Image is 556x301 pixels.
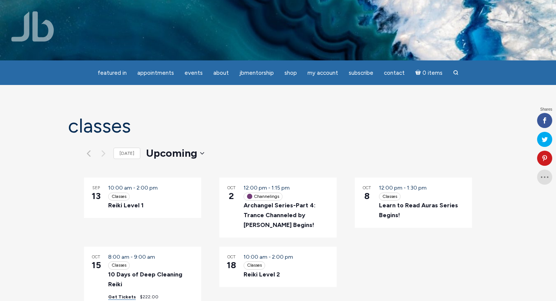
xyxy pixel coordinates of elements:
[130,254,133,260] span: -
[98,69,127,76] span: featured in
[108,254,129,260] time: 8:00 am
[11,11,54,42] img: Jamie Butler. The Everyday Medium
[89,254,104,261] span: Oct
[137,69,174,76] span: Appointments
[84,149,93,158] a: Previous Events
[224,185,239,191] span: Oct
[180,66,207,80] a: Events
[134,254,155,260] time: 9:00 am
[146,146,204,161] button: Click to toggle datepicker
[224,190,239,202] span: 2
[224,259,239,272] span: 18
[272,185,290,191] time: 1:15 pm
[308,69,338,76] span: My Account
[108,185,132,191] time: 10:00 am
[108,261,130,269] div: Classes
[349,69,373,76] span: Subscribe
[411,65,447,80] a: Cart0 items
[213,69,229,76] span: About
[209,66,233,80] a: About
[99,149,108,158] button: Next Events
[272,254,293,260] time: 2:00 pm
[244,202,315,228] a: Archangel Series-Part 4: Trance Channeled by [PERSON_NAME] Begins!
[422,70,443,76] span: 0 items
[89,185,104,191] span: Sep
[68,115,488,137] h1: Classes
[379,202,458,219] a: Learn to Read Auras Series Begins!
[108,271,182,288] a: 10 Days of Deep Cleaning Reiki
[379,193,401,201] div: Classes
[379,66,409,80] a: Contact
[133,185,135,191] span: -
[359,190,374,202] span: 8
[89,259,104,272] span: 15
[244,193,283,201] div: Channelings
[224,254,239,261] span: Oct
[140,294,158,299] span: $222.00
[185,69,203,76] span: Events
[108,202,144,209] a: Reiki Level 1
[244,271,280,278] a: Reiki Level 2
[303,66,343,80] a: My Account
[284,69,297,76] span: Shop
[133,66,179,80] a: Appointments
[415,69,422,76] i: Cart
[344,66,378,80] a: Subscribe
[146,146,197,161] span: Upcoming
[239,69,274,76] span: JBMentorship
[404,185,406,191] span: -
[108,294,136,300] a: Get Tickets
[244,185,267,191] time: 12:00 pm
[113,148,140,159] a: [DATE]
[93,66,131,80] a: featured in
[540,108,552,111] span: Shares
[244,261,265,269] div: Classes
[407,185,427,191] time: 1:30 pm
[359,185,374,191] span: Oct
[235,66,278,80] a: JBMentorship
[108,193,130,201] div: Classes
[269,254,271,260] span: -
[137,185,158,191] time: 2:00 pm
[244,254,267,260] time: 10:00 am
[89,190,104,202] span: 13
[280,66,301,80] a: Shop
[379,185,402,191] time: 12:00 pm
[384,69,405,76] span: Contact
[268,185,270,191] span: -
